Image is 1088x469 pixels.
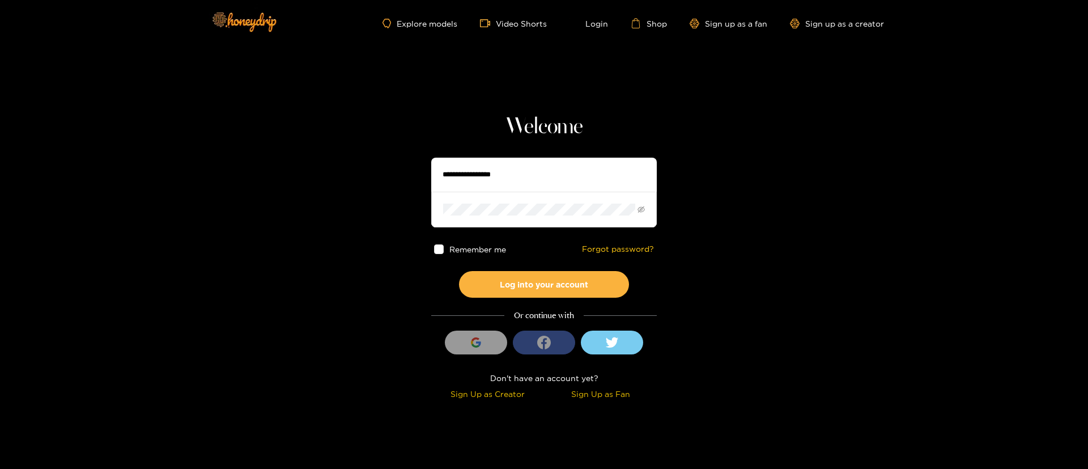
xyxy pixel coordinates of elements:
div: Sign Up as Fan [547,387,654,400]
a: Video Shorts [480,18,547,28]
a: Sign up as a fan [690,19,767,28]
span: Remember me [449,245,506,253]
a: Shop [631,18,667,28]
span: eye-invisible [637,206,645,213]
div: Or continue with [431,309,657,322]
button: Log into your account [459,271,629,298]
a: Login [569,18,608,28]
a: Sign up as a creator [790,19,884,28]
a: Explore models [382,19,457,28]
a: Forgot password? [582,244,654,254]
div: Don't have an account yet? [431,371,657,385]
h1: Welcome [431,113,657,141]
span: video-camera [480,18,496,28]
div: Sign Up as Creator [434,387,541,400]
